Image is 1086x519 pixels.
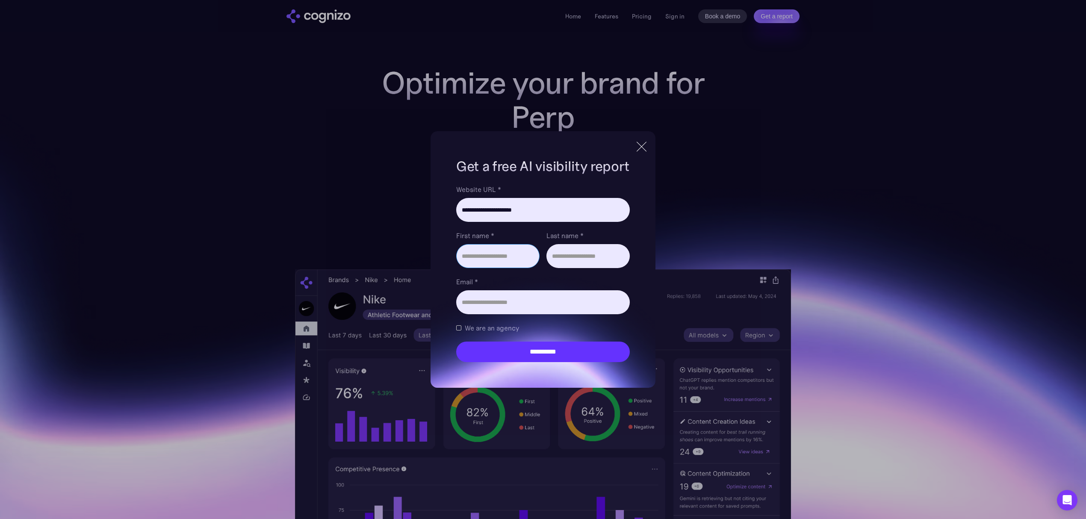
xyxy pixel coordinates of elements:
[456,277,630,287] label: Email *
[456,184,630,362] form: Brand Report Form
[465,323,519,333] span: We are an agency
[546,230,630,241] label: Last name *
[456,230,540,241] label: First name *
[456,157,630,176] h1: Get a free AI visibility report
[456,184,630,195] label: Website URL *
[1057,490,1077,510] div: Open Intercom Messenger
